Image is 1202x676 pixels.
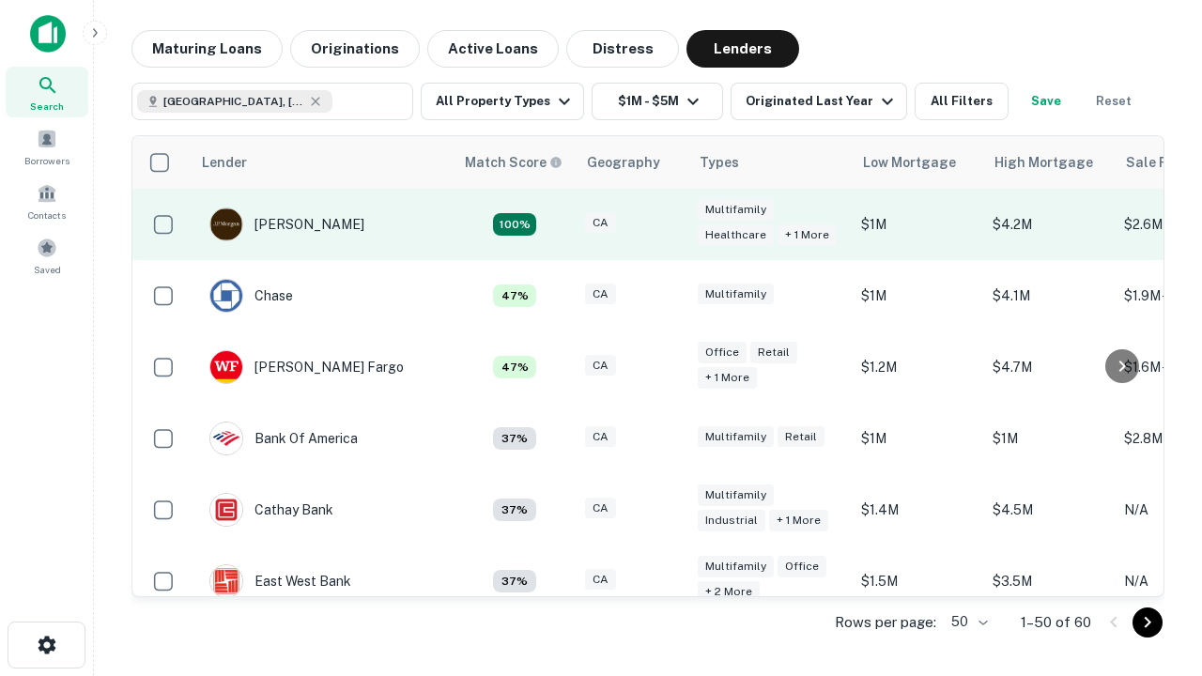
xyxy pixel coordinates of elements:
button: Go to next page [1133,607,1163,638]
th: Lender [191,136,454,189]
button: Lenders [686,30,799,68]
div: Industrial [698,510,765,531]
td: $4.2M [983,189,1115,260]
div: [PERSON_NAME] Fargo [209,350,404,384]
div: + 1 more [698,367,757,389]
div: Low Mortgage [863,151,956,174]
h6: Match Score [465,152,559,173]
div: Multifamily [698,426,774,448]
div: Retail [778,426,824,448]
div: Cathay Bank [209,493,333,527]
a: Search [6,67,88,117]
a: Contacts [6,176,88,226]
td: $4.7M [983,331,1115,403]
td: $4.1M [983,260,1115,331]
div: Originated Last Year [746,90,899,113]
div: East West Bank [209,564,351,598]
span: Search [30,99,64,114]
div: CA [585,284,616,305]
td: $4.5M [983,474,1115,545]
th: Geography [576,136,688,189]
button: $1M - $5M [592,83,723,120]
span: [GEOGRAPHIC_DATA], [GEOGRAPHIC_DATA], [GEOGRAPHIC_DATA] [163,93,304,110]
div: Capitalize uses an advanced AI algorithm to match your search with the best lender. The match sco... [465,152,562,173]
div: 50 [944,608,991,636]
img: capitalize-icon.png [30,15,66,53]
div: Bank Of America [209,422,358,455]
div: Retail [750,342,797,363]
span: Borrowers [24,153,69,168]
td: $1M [852,189,983,260]
div: Types [700,151,739,174]
div: Multifamily [698,199,774,221]
button: All Filters [915,83,1009,120]
button: Save your search to get updates of matches that match your search criteria. [1016,83,1076,120]
a: Borrowers [6,121,88,172]
p: Rows per page: [835,611,936,634]
th: Low Mortgage [852,136,983,189]
div: Multifamily [698,284,774,305]
img: picture [210,280,242,312]
th: Capitalize uses an advanced AI algorithm to match your search with the best lender. The match sco... [454,136,576,189]
img: picture [210,422,242,454]
div: Matching Properties: 5, hasApolloMatch: undefined [493,284,536,307]
div: Healthcare [698,224,774,246]
div: Matching Properties: 5, hasApolloMatch: undefined [493,356,536,378]
div: Matching Properties: 4, hasApolloMatch: undefined [493,570,536,592]
div: CA [585,498,616,519]
th: Types [688,136,852,189]
div: CA [585,355,616,376]
img: picture [210,565,242,597]
img: picture [210,208,242,240]
div: CA [585,426,616,448]
div: [PERSON_NAME] [209,207,364,241]
div: Geography [587,151,660,174]
p: 1–50 of 60 [1021,611,1091,634]
img: picture [210,494,242,526]
div: Matching Properties: 19, hasApolloMatch: undefined [493,213,536,236]
td: $3.5M [983,545,1115,617]
div: Office [698,342,747,363]
div: Lender [202,151,247,174]
td: $1M [852,403,983,474]
button: Maturing Loans [131,30,283,68]
iframe: Chat Widget [1108,526,1202,616]
div: + 1 more [769,510,828,531]
span: Contacts [28,207,66,223]
button: Reset [1084,83,1144,120]
div: Matching Properties: 4, hasApolloMatch: undefined [493,499,536,521]
td: $1M [852,260,983,331]
div: CA [585,212,616,234]
div: + 2 more [698,581,760,603]
a: Saved [6,230,88,281]
button: Distress [566,30,679,68]
button: Originations [290,30,420,68]
img: picture [210,351,242,383]
button: Originated Last Year [731,83,907,120]
div: Multifamily [698,484,774,506]
td: $1M [983,403,1115,474]
div: Multifamily [698,556,774,577]
td: $1.5M [852,545,983,617]
button: All Property Types [421,83,584,120]
div: Matching Properties: 4, hasApolloMatch: undefined [493,427,536,450]
div: + 1 more [778,224,837,246]
div: Chase [209,279,293,313]
button: Active Loans [427,30,559,68]
div: Office [778,556,826,577]
span: Saved [34,262,61,277]
div: CA [585,569,616,591]
div: High Mortgage [994,151,1093,174]
td: $1.2M [852,331,983,403]
td: $1.4M [852,474,983,545]
th: High Mortgage [983,136,1115,189]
